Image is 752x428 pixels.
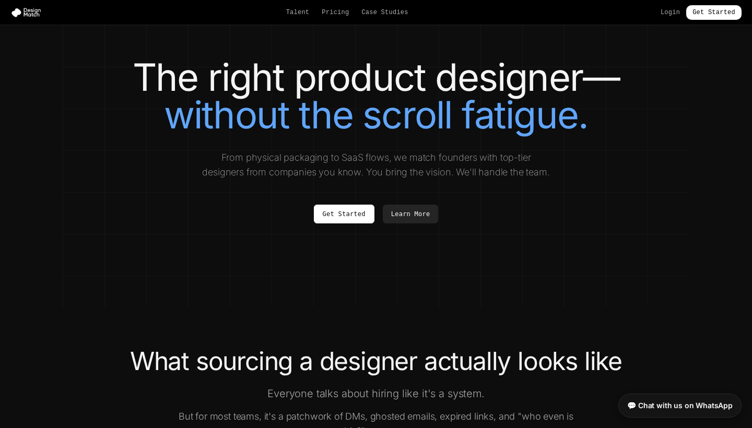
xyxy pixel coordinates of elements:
[686,5,742,20] a: Get Started
[175,386,577,401] p: Everyone talks about hiring like it's a system.
[314,205,374,223] a: Get Started
[383,205,439,223] a: Learn More
[661,8,680,17] a: Login
[322,8,349,17] a: Pricing
[84,349,668,374] h2: What sourcing a designer actually looks like
[286,8,310,17] a: Talent
[10,7,46,18] img: Design Match
[164,92,588,137] span: without the scroll fatigue.
[618,394,742,418] a: 💬 Chat with us on WhatsApp
[361,8,408,17] a: Case Studies
[201,150,551,180] p: From physical packaging to SaaS flows, we match founders with top-tier designers from companies y...
[84,58,668,134] h1: The right product designer—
